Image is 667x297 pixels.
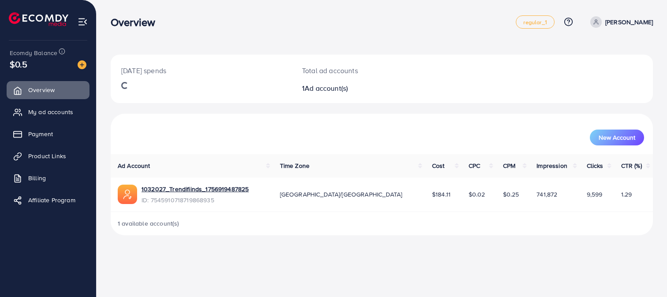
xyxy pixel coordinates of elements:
[118,161,150,170] span: Ad Account
[142,196,249,204] span: ID: 7545910718719868935
[432,190,451,199] span: $184.11
[621,190,632,199] span: 1.29
[10,58,28,71] span: $0.5
[111,16,162,29] h3: Overview
[516,15,554,29] a: regular_1
[121,65,281,76] p: [DATE] spends
[302,84,417,93] h2: 1
[10,48,57,57] span: Ecomdy Balance
[78,60,86,69] img: image
[7,147,89,165] a: Product Links
[605,17,653,27] p: [PERSON_NAME]
[7,103,89,121] a: My ad accounts
[523,19,547,25] span: regular_1
[78,17,88,27] img: menu
[587,190,603,199] span: 9,599
[503,161,515,170] span: CPM
[7,81,89,99] a: Overview
[280,190,402,199] span: [GEOGRAPHIC_DATA]/[GEOGRAPHIC_DATA]
[469,190,485,199] span: $0.02
[7,169,89,187] a: Billing
[432,161,445,170] span: Cost
[28,108,73,116] span: My ad accounts
[118,219,179,228] span: 1 available account(s)
[469,161,480,170] span: CPC
[590,130,644,145] button: New Account
[537,190,557,199] span: 741,872
[302,65,417,76] p: Total ad accounts
[28,85,55,94] span: Overview
[7,125,89,143] a: Payment
[537,161,567,170] span: Impression
[587,16,653,28] a: [PERSON_NAME]
[28,130,53,138] span: Payment
[28,174,46,182] span: Billing
[142,185,249,193] a: 1032027_Trendifiinds_1756919487825
[7,191,89,209] a: Affiliate Program
[28,196,75,204] span: Affiliate Program
[599,134,635,141] span: New Account
[118,185,137,204] img: ic-ads-acc.e4c84228.svg
[305,83,348,93] span: Ad account(s)
[28,152,66,160] span: Product Links
[621,161,642,170] span: CTR (%)
[9,12,68,26] img: logo
[503,190,519,199] span: $0.25
[587,161,604,170] span: Clicks
[280,161,309,170] span: Time Zone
